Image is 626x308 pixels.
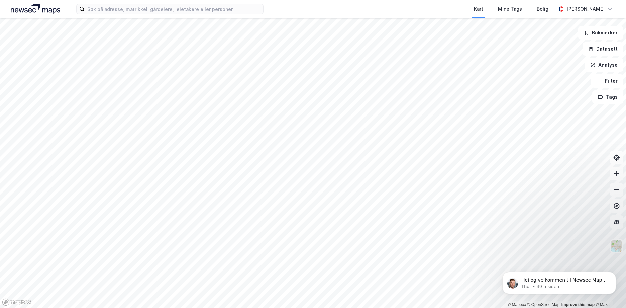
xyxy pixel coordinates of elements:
a: Improve this map [561,302,595,307]
a: Mapbox homepage [2,298,31,306]
input: Søk på adresse, matrikkel, gårdeiere, leietakere eller personer [85,4,263,14]
img: logo.a4113a55bc3d86da70a041830d287a7e.svg [11,4,60,14]
div: [PERSON_NAME] [566,5,605,13]
img: Z [610,240,623,252]
a: OpenStreetMap [527,302,560,307]
a: Mapbox [508,302,526,307]
div: Bolig [537,5,548,13]
button: Tags [592,90,623,104]
div: Kart [474,5,483,13]
button: Bokmerker [578,26,623,40]
button: Analyse [585,58,623,72]
button: Filter [591,74,623,88]
iframe: Intercom notifications melding [492,258,626,305]
div: Mine Tags [498,5,522,13]
button: Datasett [583,42,623,56]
